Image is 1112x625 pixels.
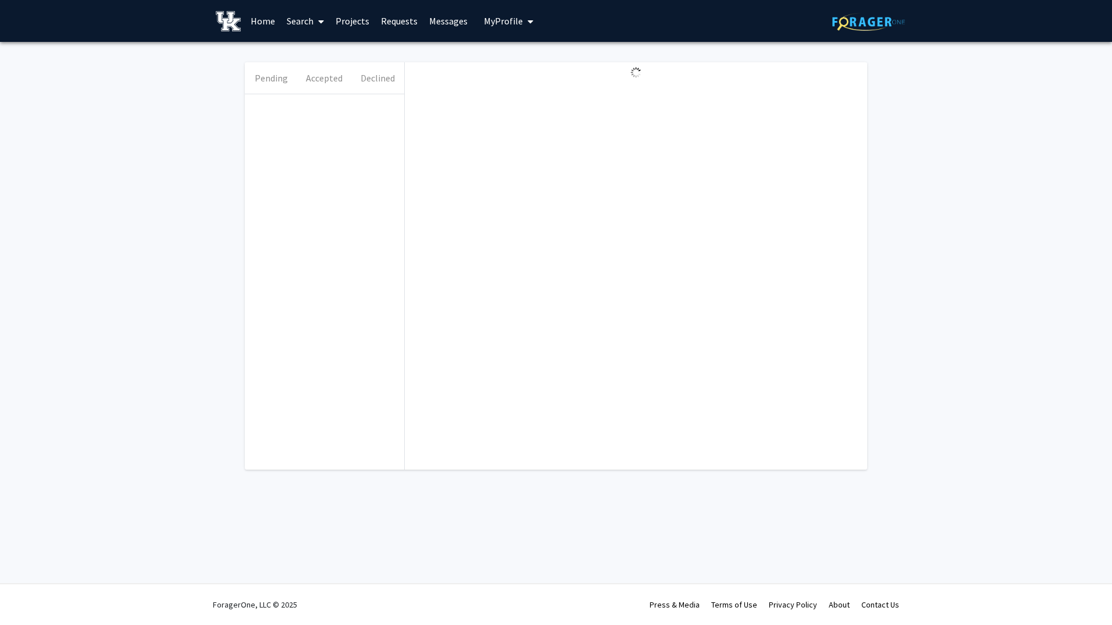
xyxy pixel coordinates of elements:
div: ForagerOne, LLC © 2025 [213,584,297,625]
img: University of Kentucky Logo [216,11,241,31]
a: Requests [375,1,423,41]
a: Search [281,1,330,41]
a: About [829,599,850,610]
img: ForagerOne Logo [832,13,905,31]
a: Home [245,1,281,41]
a: Privacy Policy [769,599,817,610]
a: Projects [330,1,375,41]
a: Messages [423,1,473,41]
button: Pending [245,62,298,94]
button: Declined [351,62,404,94]
button: Accepted [298,62,351,94]
a: Press & Media [650,599,700,610]
img: Loading [626,62,646,83]
a: Contact Us [861,599,899,610]
a: Terms of Use [711,599,757,610]
span: My Profile [484,15,523,27]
